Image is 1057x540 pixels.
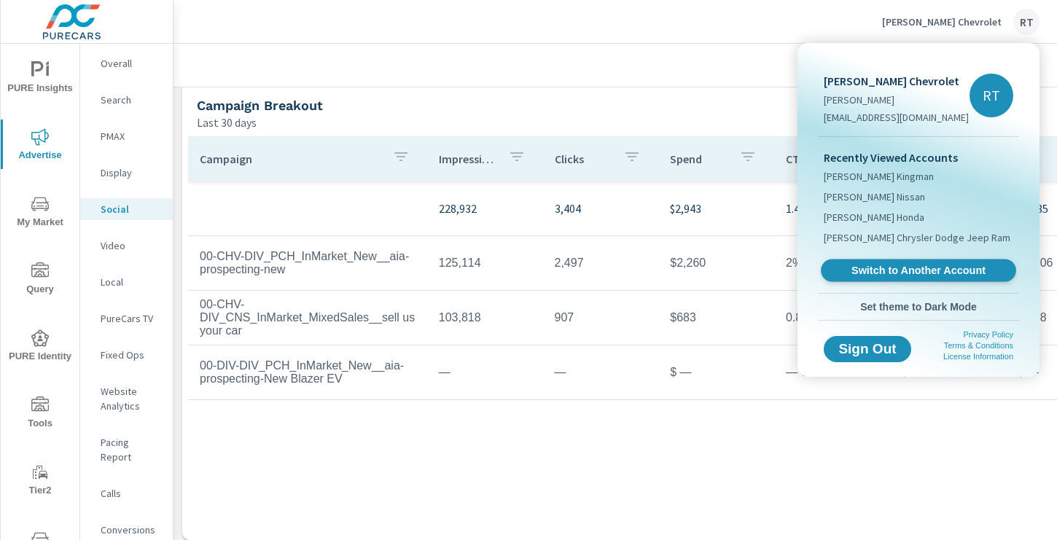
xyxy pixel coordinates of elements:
[824,336,911,362] button: Sign Out
[824,300,1013,313] span: Set theme to Dark Mode
[824,93,969,107] p: [PERSON_NAME]
[970,74,1013,117] div: RT
[964,330,1013,339] a: Privacy Policy
[818,294,1019,320] button: Set theme to Dark Mode
[824,72,969,90] p: [PERSON_NAME] Chevrolet
[824,210,924,224] span: [PERSON_NAME] Honda
[943,352,1013,361] a: License Information
[944,341,1013,350] a: Terms & Conditions
[824,149,1013,166] p: Recently Viewed Accounts
[829,264,1007,278] span: Switch to Another Account
[824,169,934,184] span: [PERSON_NAME] Kingman
[824,189,925,204] span: [PERSON_NAME] Nissan
[835,343,900,356] span: Sign Out
[824,230,1010,245] span: [PERSON_NAME] Chrysler Dodge Jeep Ram
[821,259,1016,282] a: Switch to Another Account
[824,110,969,125] p: [EMAIL_ADDRESS][DOMAIN_NAME]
